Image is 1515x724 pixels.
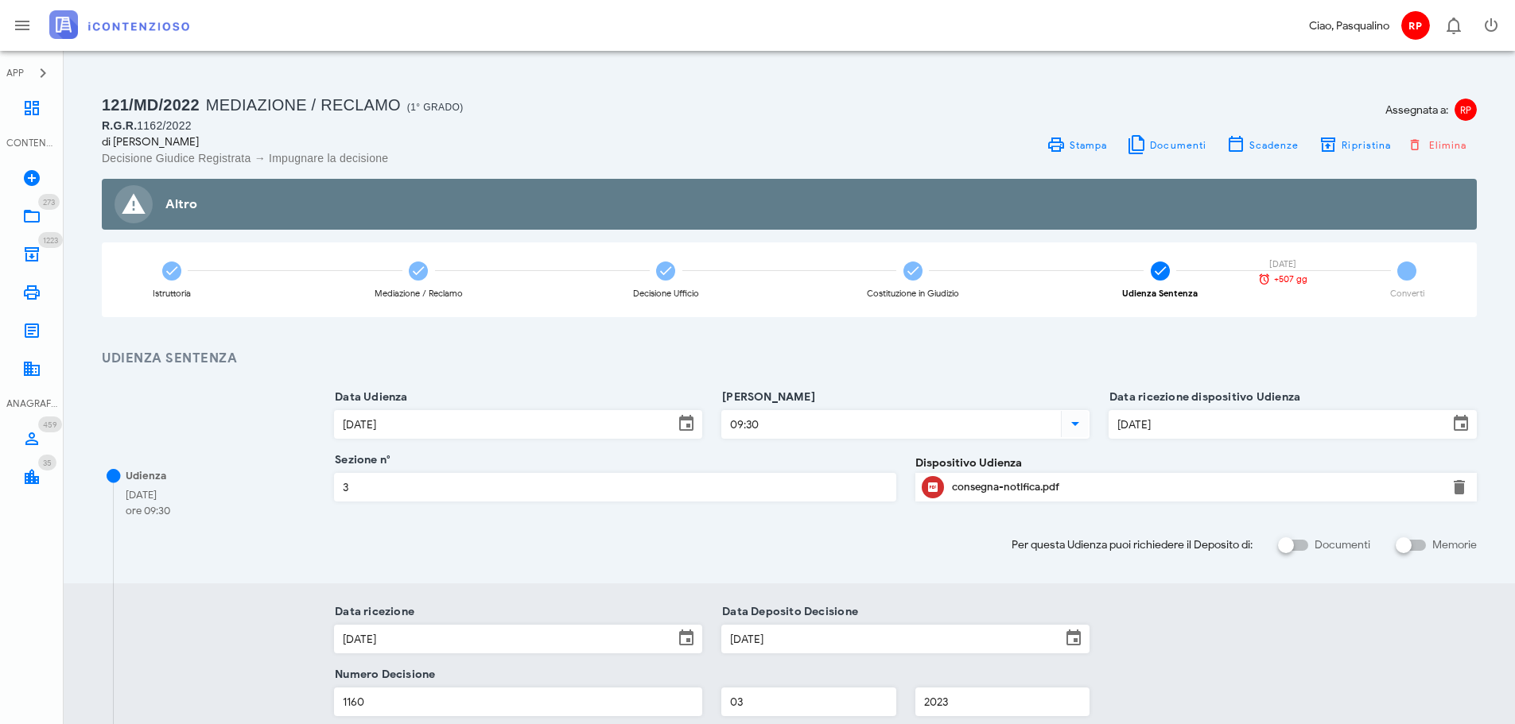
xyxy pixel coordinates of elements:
div: ANAGRAFICA [6,397,57,411]
label: Numero Decisione [330,667,435,683]
div: Istruttoria [153,289,191,298]
div: Mediazione / Reclamo [375,289,463,298]
span: Scadenze [1249,139,1299,151]
div: consegna-notifica.pdf [952,481,1440,494]
span: 6 [1397,261,1416,281]
span: Distintivo [38,232,63,248]
button: RP [1396,6,1434,45]
div: di [PERSON_NAME] [102,134,780,150]
span: Assegnata a: [1385,102,1448,118]
div: [DATE] [1255,260,1311,269]
span: (1° Grado) [407,102,464,113]
strong: Altro [165,196,197,212]
div: CONTENZIOSO [6,136,57,150]
label: Memorie [1432,537,1477,553]
label: Data ricezione dispositivo Udienza [1105,389,1300,405]
span: 121/MD/2022 [102,96,200,114]
label: Documenti [1315,537,1370,553]
input: Numero Decisione [335,688,701,715]
span: 1223 [43,235,58,246]
a: Stampa [1036,134,1117,156]
label: Data Deposito Decisione [717,604,858,620]
div: Decisione Giudice Registrata → Impugnare la decisione [102,150,780,166]
div: Udienza Sentenza [1122,289,1198,298]
span: Stampa [1069,139,1108,151]
span: 273 [43,197,55,207]
span: Documenti [1149,139,1206,151]
button: Clicca per aprire un'anteprima del file o scaricarlo [922,476,944,498]
h3: Udienza Sentenza [102,349,1477,369]
label: Data ricezione [330,604,414,620]
label: Sezione n° [330,452,390,468]
div: Decisione Ufficio [633,289,699,298]
button: Scadenze [1216,134,1309,156]
label: [PERSON_NAME] [717,389,815,405]
div: Udienza [126,468,166,484]
span: Distintivo [38,416,62,432]
label: Dispositivo Udienza [915,455,1022,471]
span: Mediazione / Reclamo [206,96,401,114]
label: Data Udienza [330,389,408,405]
button: Distintivo [1434,6,1472,45]
button: Elimina [1450,478,1469,497]
button: Documenti [1117,134,1217,156]
div: [DATE] [126,487,170,503]
span: Elimina [1411,137,1467,152]
button: Ripristina [1309,134,1401,156]
button: Elimina [1401,134,1477,156]
div: ore 09:30 [126,503,170,519]
span: 459 [43,420,57,430]
input: Sezione n° [335,474,895,501]
span: RP [1401,11,1430,40]
span: Distintivo [38,194,60,210]
input: Ora Udienza [722,411,1058,438]
span: RP [1455,99,1477,121]
img: logo-text-2x.png [49,10,189,39]
span: +507 gg [1274,275,1307,284]
div: Costituzione in Giudizio [867,289,959,298]
div: 1162/2022 [102,118,780,134]
span: Per questa Udienza puoi richiedere il Deposito di: [1012,536,1253,553]
div: Ciao, Pasqualino [1309,17,1389,34]
div: Clicca per aprire un'anteprima del file o scaricarlo [952,474,1440,500]
div: Converti [1390,289,1424,298]
span: 35 [43,458,52,468]
span: Distintivo [38,455,56,470]
span: R.G.R. [102,119,137,132]
span: Ripristina [1341,139,1391,151]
